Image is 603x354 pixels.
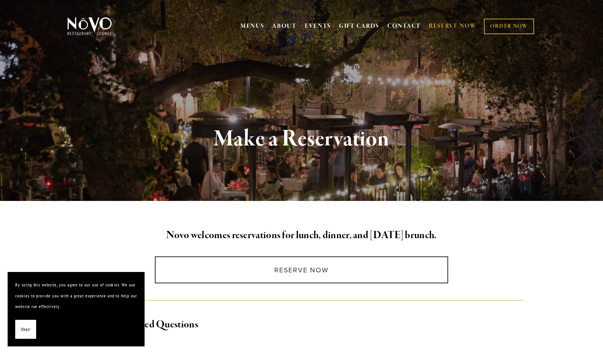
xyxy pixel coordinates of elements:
p: By using this website, you agree to our use of cookies. We use cookies to provide you with a grea... [15,280,137,312]
a: ORDER NOW [484,19,534,34]
img: Novo Restaurant &amp; Lounge [66,17,113,36]
a: ABOUT [272,22,297,30]
a: MENUS [240,22,264,30]
h2: Commonly Asked Questions [80,317,523,333]
h2: Novo welcomes reservations for lunch, dinner, and [DATE] brunch. [80,228,523,243]
a: GIFT CARDS [339,19,379,33]
a: Reserve Now [155,256,448,283]
button: Okay! [15,320,36,339]
strong: Make a Reservation [214,125,389,153]
span: Okay! [21,324,30,335]
a: CONTACT [387,19,421,33]
section: Cookie banner [8,272,145,346]
a: RESERVE NOW [429,19,477,33]
a: EVENTS [305,22,331,30]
